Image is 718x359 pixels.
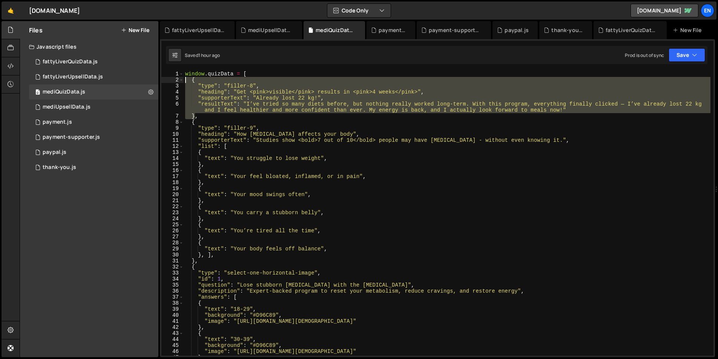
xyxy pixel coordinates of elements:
div: 26 [161,228,184,234]
div: 41 [161,318,184,324]
div: 18 [161,179,184,186]
div: fattyLiverQuizData.js [43,58,98,65]
div: 35 [161,282,184,288]
div: 1 [161,71,184,77]
div: 38 [161,300,184,306]
div: 25 [161,222,184,228]
div: 16956/46566.js [29,54,158,69]
button: Code Only [327,4,391,17]
div: 16956/46701.js [29,100,158,115]
div: paypal.js [505,26,528,34]
div: 16956/46552.js [29,130,158,145]
a: 🤙 [2,2,20,20]
div: 12 [161,143,184,149]
div: 9 [161,125,184,131]
div: 19 [161,186,184,192]
div: 27 [161,234,184,240]
div: 40 [161,312,184,318]
: 16956/46700.js [29,84,158,100]
div: 21 [161,198,184,204]
div: fattyLiverUpsellData.js [172,26,225,34]
div: 23 [161,210,184,216]
div: 3 [161,83,184,89]
div: 46 [161,348,184,354]
div: paypal.js [43,149,66,156]
div: 13 [161,149,184,155]
div: 29 [161,246,184,252]
div: 16956/46550.js [29,145,158,160]
div: 11 [161,137,184,143]
button: Save [669,48,705,62]
div: 45 [161,342,184,348]
div: mediQuizData.js [43,89,85,95]
button: New File [121,27,149,33]
a: [DOMAIN_NAME] [631,4,698,17]
a: En [701,4,714,17]
div: 7 [161,113,184,119]
div: fattyLiverUpsellData.js [43,74,103,80]
div: Saved [185,52,220,58]
div: 37 [161,294,184,300]
div: 5 [161,95,184,101]
div: thank-you.js [43,164,76,171]
div: payment-supporter.js [43,134,100,141]
div: 8 [161,119,184,125]
h2: Files [29,26,43,34]
div: payment-supporter.js [429,26,482,34]
span: 0 [35,90,40,96]
div: 30 [161,252,184,258]
div: 4 [161,89,184,95]
div: 32 [161,264,184,270]
div: 36 [161,288,184,294]
div: 15 [161,161,184,167]
div: mediUpsellData.js [248,26,293,34]
div: 16 [161,167,184,173]
div: mediUpsellData.js [43,104,91,110]
div: thank-you.js [551,26,583,34]
div: 42 [161,324,184,330]
div: Javascript files [20,39,158,54]
div: [DOMAIN_NAME] [29,6,80,15]
div: 6 [161,101,184,113]
div: 28 [161,240,184,246]
div: 34 [161,276,184,282]
div: 1 hour ago [198,52,220,58]
div: 43 [161,330,184,336]
div: Prod is out of sync [625,52,664,58]
div: 22 [161,204,184,210]
div: 16956/46551.js [29,115,158,130]
div: 10 [161,131,184,137]
div: payment.js [43,119,72,126]
div: 31 [161,258,184,264]
div: 33 [161,270,184,276]
div: 16956/46565.js [29,69,158,84]
div: 17 [161,173,184,179]
div: fattyLiverQuizData.js [606,26,658,34]
div: 24 [161,216,184,222]
div: payment.js [379,26,406,34]
div: 20 [161,192,184,198]
div: 39 [161,306,184,312]
div: 16956/46524.js [29,160,158,175]
div: New File [673,26,704,34]
div: 2 [161,77,184,83]
div: mediQuizData.js [316,26,356,34]
div: 44 [161,336,184,342]
div: 14 [161,155,184,161]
